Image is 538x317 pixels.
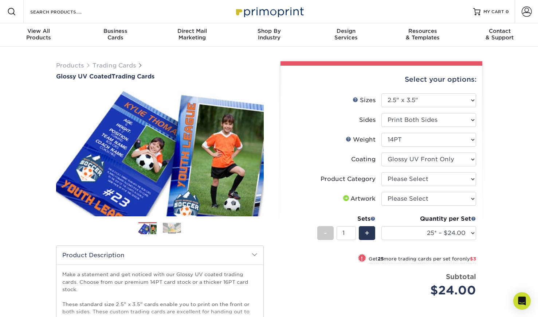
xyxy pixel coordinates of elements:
div: $24.00 [387,282,476,299]
strong: 25 [378,256,384,262]
img: Primoprint [233,4,306,19]
div: Sides [359,116,376,124]
div: Artwork [342,194,376,203]
div: Industry [231,28,307,41]
span: only [459,256,476,262]
span: Business [77,28,154,34]
img: Trading Cards 01 [138,223,157,235]
span: Shop By [231,28,307,34]
span: 0 [506,9,509,14]
img: Glossy UV Coated 01 [56,81,264,224]
h1: Trading Cards [56,73,264,80]
img: Trading Cards 02 [163,223,181,234]
span: Resources [384,28,461,34]
h2: Product Description [56,246,263,264]
div: Weight [346,135,376,144]
span: Design [307,28,384,34]
span: Direct Mail [154,28,231,34]
div: Select your options: [286,66,476,93]
a: Resources& Templates [384,23,461,47]
span: + [365,228,369,239]
div: Quantity per Set [381,214,476,223]
div: Product Category [321,175,376,183]
div: & Templates [384,28,461,41]
span: ! [361,255,363,262]
strong: Subtotal [446,272,476,281]
a: Glossy UV CoatedTrading Cards [56,73,264,80]
span: Glossy UV Coated [56,73,111,80]
a: BusinessCards [77,23,154,47]
a: Contact& Support [461,23,538,47]
div: Sizes [353,96,376,105]
div: Marketing [154,28,231,41]
span: - [324,228,327,239]
a: DesignServices [307,23,384,47]
div: Cards [77,28,154,41]
small: Get more trading cards per set for [369,256,476,263]
a: Products [56,62,84,69]
span: $3 [470,256,476,262]
div: Coating [351,155,376,164]
div: & Support [461,28,538,41]
a: Shop ByIndustry [231,23,307,47]
div: Open Intercom Messenger [513,292,531,310]
div: Services [307,28,384,41]
span: MY CART [483,9,504,15]
div: Sets [317,214,376,223]
a: Trading Cards [93,62,136,69]
input: SEARCH PRODUCTS..... [30,7,101,16]
span: Contact [461,28,538,34]
a: Direct MailMarketing [154,23,231,47]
